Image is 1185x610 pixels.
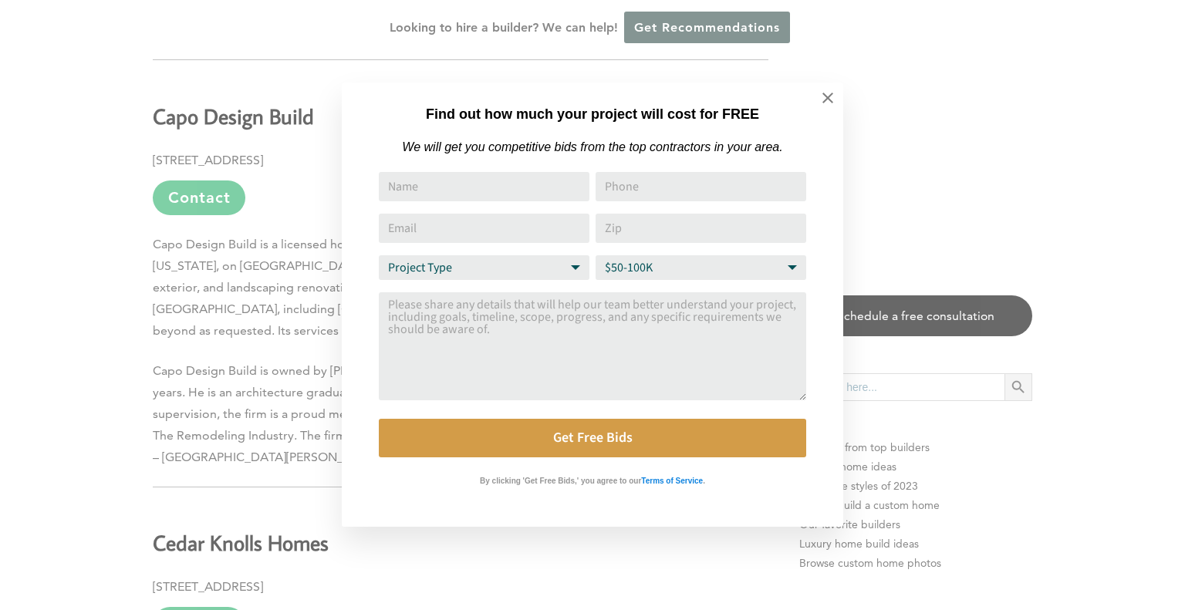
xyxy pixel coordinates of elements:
input: Name [379,172,589,201]
strong: . [703,477,705,485]
a: Terms of Service [641,473,703,486]
em: We will get you competitive bids from the top contractors in your area. [402,140,782,153]
button: Close [801,71,855,125]
strong: Terms of Service [641,477,703,485]
input: Email Address [379,214,589,243]
input: Zip [596,214,806,243]
select: Budget Range [596,255,806,280]
strong: By clicking 'Get Free Bids,' you agree to our [480,477,641,485]
textarea: Comment or Message [379,292,806,400]
strong: Find out how much your project will cost for FREE [426,106,759,122]
input: Phone [596,172,806,201]
iframe: Drift Widget Chat Controller [890,500,1166,591]
select: Project Type [379,255,589,280]
button: Get Free Bids [379,419,806,457]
